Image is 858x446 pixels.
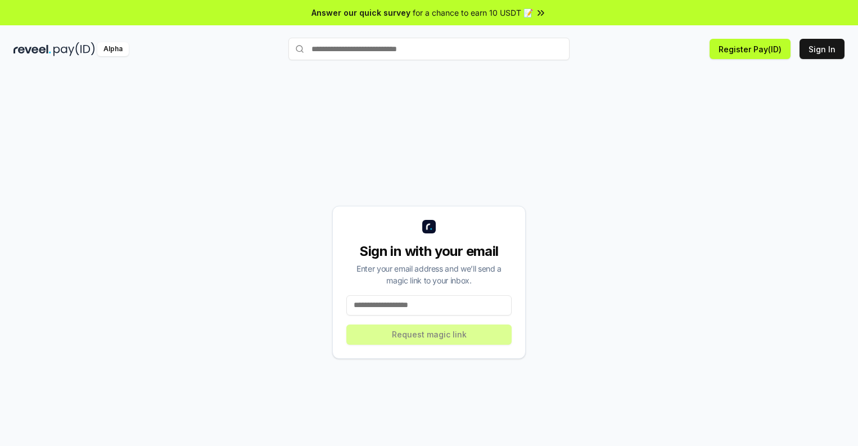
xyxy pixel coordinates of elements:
span: for a chance to earn 10 USDT 📝 [413,7,533,19]
img: reveel_dark [13,42,51,56]
img: logo_small [422,220,436,233]
div: Sign in with your email [346,242,512,260]
span: Answer our quick survey [311,7,410,19]
div: Enter your email address and we’ll send a magic link to your inbox. [346,263,512,286]
button: Sign In [800,39,845,59]
div: Alpha [97,42,129,56]
img: pay_id [53,42,95,56]
button: Register Pay(ID) [710,39,791,59]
